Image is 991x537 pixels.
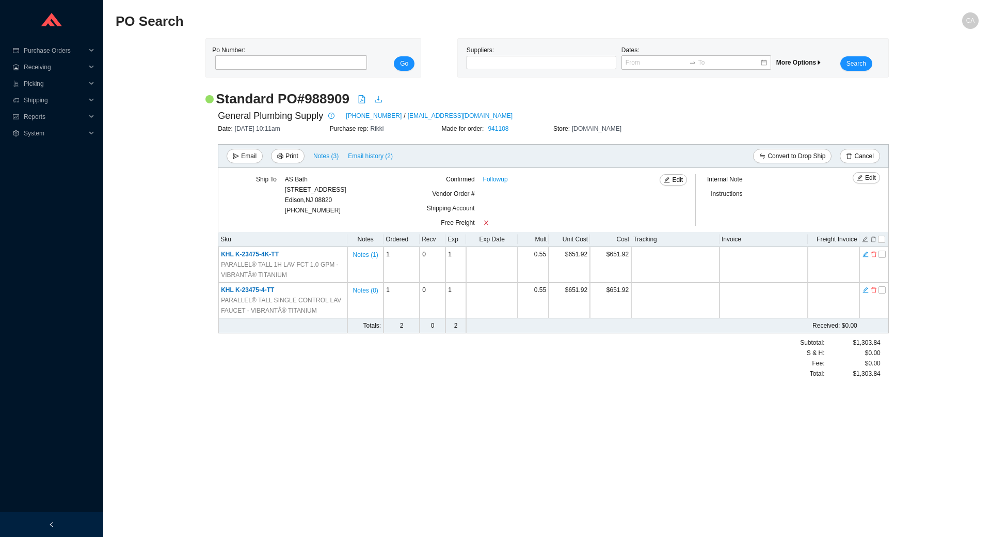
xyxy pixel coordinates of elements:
[235,125,280,132] span: [DATE] 10:11am
[12,48,20,54] span: credit-card
[12,114,20,120] span: fund
[619,45,774,71] div: Dates:
[808,232,859,247] th: Freight Invoice
[326,113,337,119] span: info-circle
[753,149,832,163] button: swapConvert to Drop Ship
[227,149,263,163] button: sendEmail
[840,149,880,163] button: deleteCancel
[346,111,402,121] a: [PHONE_NUMBER]
[271,149,305,163] button: printerPrint
[216,90,349,108] h2: Standard PO # 988909
[464,45,619,71] div: Suppliers:
[313,150,339,158] button: Notes (3)
[233,153,239,160] span: send
[966,12,975,29] span: CA
[218,125,235,132] span: Date:
[374,95,382,105] a: download
[549,232,590,247] th: Unit Cost
[420,247,445,283] td: 0
[664,177,670,184] span: edit
[445,232,466,247] th: Exp
[220,234,345,244] div: Sku
[862,250,869,257] button: edit
[816,59,822,66] span: caret-right
[631,232,720,247] th: Tracking
[277,153,283,160] span: printer
[672,175,683,185] span: Edit
[759,153,765,160] span: swap
[24,59,86,75] span: Receiving
[241,151,257,161] span: Email
[810,369,825,379] span: Total:
[374,95,382,103] span: download
[865,173,876,183] span: Edit
[483,174,508,185] a: Followup
[870,235,877,242] button: delete
[383,283,420,318] td: 1
[590,232,631,247] th: Cost
[433,190,475,197] span: Vendor Order #
[285,174,346,205] div: AS Bath [STREET_ADDRESS] Edison , NJ 08820
[313,151,339,161] span: Notes ( 3 )
[221,295,345,316] span: PARALLEL® TALL SINGLE CONTROL LAV FAUCET - VIBRANTÂ® TITANIUM
[49,521,55,528] span: left
[812,322,840,329] span: Received:
[358,95,366,103] span: file-pdf
[323,109,338,123] button: info-circle
[441,219,474,226] span: Free Freight
[825,369,881,379] div: $1,303.84
[846,153,852,160] span: delete
[870,250,877,257] button: delete
[400,58,408,69] span: Go
[363,322,381,329] span: Totals:
[24,109,86,125] span: Reports
[871,286,877,294] span: delete
[689,59,696,66] span: to
[420,232,445,247] th: Recv
[840,56,872,71] button: Search
[221,259,345,280] span: PARALLEL® TALL 1H LAV FCT 1.0 GPM - VIBRANTÂ® TITANIUM
[24,75,86,92] span: Picking
[353,285,378,296] span: Notes ( 0 )
[720,232,808,247] th: Invoice
[116,12,763,30] h2: PO Search
[707,176,743,183] span: Internal Note
[408,111,513,121] a: [EMAIL_ADDRESS][DOMAIN_NAME]
[518,318,859,333] td: $0.00
[689,59,696,66] span: swap-right
[445,247,466,283] td: 1
[853,172,880,183] button: editEdit
[698,57,760,68] input: To
[427,205,475,212] span: Shipping Account
[221,286,274,294] span: KHL K-23475-4-TT
[862,285,869,293] button: edit
[807,348,825,358] span: S & H:
[285,151,298,161] span: Print
[865,358,881,369] span: $0.00
[711,190,742,197] span: Instructions
[518,283,549,318] td: 0.55
[441,125,486,132] span: Made for order:
[420,283,445,318] td: 0
[348,151,393,161] span: Email history (2)
[590,283,631,318] td: $651.92
[825,337,881,348] div: $1,303.84
[394,56,414,71] button: Go
[371,125,384,132] span: Rikki
[590,247,631,283] td: $651.92
[420,318,445,333] td: 0
[854,151,873,161] span: Cancel
[383,318,420,333] td: 2
[330,125,371,132] span: Purchase rep:
[549,283,590,318] td: $651.92
[383,232,420,247] th: Ordered
[212,45,364,71] div: Po Number:
[383,247,420,283] td: 1
[871,251,877,258] span: delete
[660,174,687,186] button: editEdit
[347,149,393,163] button: Email history (2)
[218,108,323,124] span: General Plumbing Supply
[800,337,824,348] span: Subtotal:
[404,111,405,121] span: /
[768,151,825,161] span: Convert to Drop Ship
